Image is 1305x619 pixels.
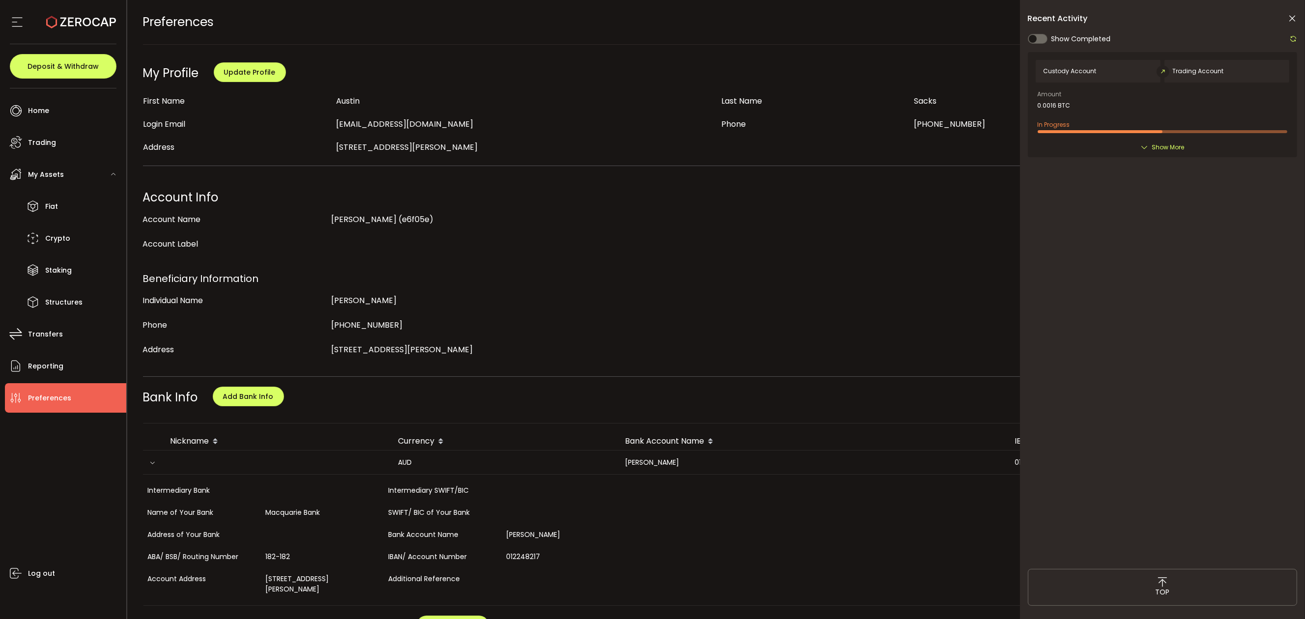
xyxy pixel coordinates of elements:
[384,524,502,546] div: Bank Account Name
[28,359,63,373] span: Reporting
[143,210,326,229] div: Account Name
[391,433,618,450] div: Currency
[384,568,502,600] div: Additional Reference
[384,479,502,502] div: Intermediary SWIFT/BIC
[143,141,175,153] span: Address
[143,524,261,546] div: Address of Your Bank
[1192,513,1305,619] iframe: Chat Widget
[331,295,397,306] span: [PERSON_NAME]
[331,214,433,225] span: [PERSON_NAME] (e6f05e)
[261,568,384,600] div: [STREET_ADDRESS][PERSON_NAME]
[214,62,286,82] button: Update Profile
[143,118,186,130] span: Login Email
[1172,68,1223,75] span: Trading Account
[1007,433,1125,450] div: IBAN/Account Number
[1038,120,1070,129] span: In Progress
[28,327,63,341] span: Transfers
[721,118,746,130] span: Phone
[331,319,402,331] span: [PHONE_NUMBER]
[618,457,1007,468] div: [PERSON_NAME]
[914,118,985,130] span: [PHONE_NUMBER]
[28,566,55,581] span: Log out
[143,291,326,310] div: Individual Name
[28,391,71,405] span: Preferences
[143,65,199,81] div: My Profile
[10,54,116,79] button: Deposit & Withdraw
[261,502,384,524] div: Macquarie Bank
[1038,102,1071,109] span: 0.0016 BTC
[45,295,83,309] span: Structures
[143,315,326,335] div: Phone
[618,433,1007,450] div: Bank Account Name
[391,457,618,468] div: AUD
[1038,91,1062,97] span: Amount
[336,141,478,153] span: [STREET_ADDRESS][PERSON_NAME]
[28,136,56,150] span: Trading
[143,546,261,568] div: ABA/ BSB/ Routing Number
[143,13,214,30] span: Preferences
[143,568,261,600] div: Account Address
[143,95,185,107] span: First Name
[1152,142,1184,152] span: Show More
[45,199,58,214] span: Fiat
[502,524,624,546] div: [PERSON_NAME]
[163,433,391,450] div: Nickname
[143,389,198,405] span: Bank Info
[143,188,1290,207] div: Account Info
[213,387,284,406] button: Add Bank Info
[143,340,326,360] div: Address
[45,231,70,246] span: Crypto
[1051,34,1111,44] span: Show Completed
[384,502,502,524] div: SWIFT/ BIC of Your Bank
[384,546,502,568] div: IBAN/ Account Number
[1007,457,1125,468] div: 012248217
[143,479,261,502] div: Intermediary Bank
[45,263,72,278] span: Staking
[336,95,360,107] span: Austin
[1155,587,1169,597] span: TOP
[143,502,261,524] div: Name of Your Bank
[336,118,473,130] span: [EMAIL_ADDRESS][DOMAIN_NAME]
[223,392,274,401] span: Add Bank Info
[261,546,384,568] div: 182-182
[28,63,99,70] span: Deposit & Withdraw
[143,269,1290,288] div: Beneficiary Information
[1044,68,1097,75] span: Custody Account
[1028,15,1088,23] span: Recent Activity
[331,344,473,355] span: [STREET_ADDRESS][PERSON_NAME]
[502,546,624,568] div: 012248217
[28,104,49,118] span: Home
[914,95,936,107] span: Sacks
[224,67,276,77] span: Update Profile
[721,95,762,107] span: Last Name
[143,234,326,254] div: Account Label
[28,168,64,182] span: My Assets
